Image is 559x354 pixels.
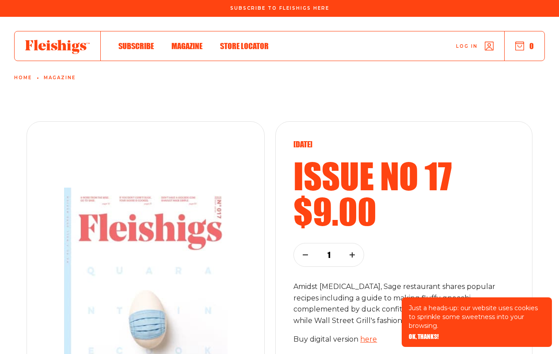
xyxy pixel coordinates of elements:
a: here [360,335,377,343]
p: Buy digital version [293,334,514,345]
button: 0 [515,41,534,51]
p: Amidst [MEDICAL_DATA], Sage restaurant shares popular recipes including a guide to making fluffy ... [293,281,514,327]
p: 1 [323,250,335,260]
p: Just a heads-up: our website uses cookies to sprinkle some sweetness into your browsing. [409,304,545,330]
h2: Issue no 17 [293,158,514,193]
a: Log in [456,42,494,50]
button: OK, THANKS! [409,334,439,340]
span: Subscribe To Fleishigs Here [230,6,329,11]
span: Log in [456,43,478,50]
span: Subscribe [118,41,154,51]
a: Home [14,75,32,81]
h2: $9.00 [293,193,514,229]
a: Subscribe To Fleishigs Here [228,6,331,10]
span: Store locator [220,41,269,51]
a: Magazine [44,75,76,81]
span: Magazine [171,41,202,51]
a: Magazine [171,40,202,52]
a: Subscribe [118,40,154,52]
p: [DATE] [293,139,514,149]
a: Store locator [220,40,269,52]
